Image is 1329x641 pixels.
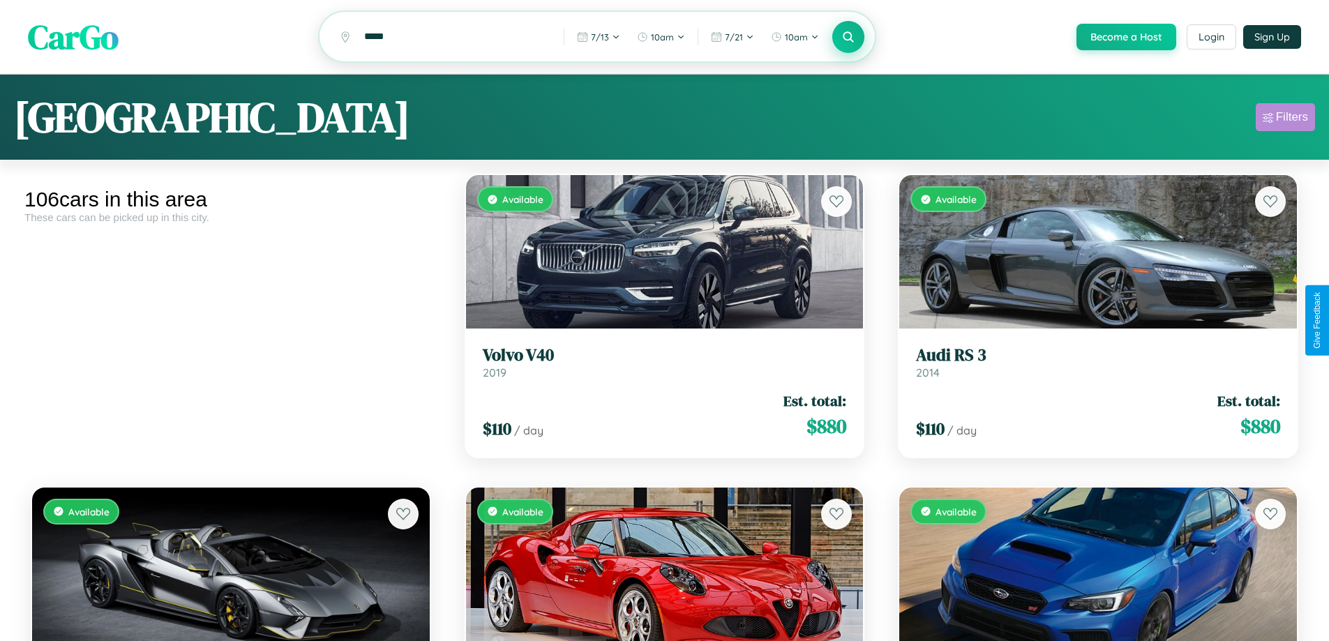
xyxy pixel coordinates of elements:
a: Volvo V402019 [483,345,847,379]
span: $ 880 [806,412,846,440]
button: Login [1187,24,1236,50]
span: / day [947,423,977,437]
span: 7 / 21 [725,31,743,43]
span: 7 / 13 [591,31,609,43]
span: $ 880 [1240,412,1280,440]
h3: Volvo V40 [483,345,847,365]
span: $ 110 [483,417,511,440]
button: 7/13 [570,26,627,48]
button: Filters [1256,103,1315,131]
button: 10am [630,26,692,48]
h1: [GEOGRAPHIC_DATA] [14,89,410,146]
span: Available [68,506,110,518]
div: These cars can be picked up in this city. [24,211,437,223]
span: Available [502,506,543,518]
div: Filters [1276,110,1308,124]
span: / day [514,423,543,437]
a: Audi RS 32014 [916,345,1280,379]
h3: Audi RS 3 [916,345,1280,365]
div: 106 cars in this area [24,188,437,211]
span: Available [936,193,977,205]
span: 2019 [483,365,506,379]
span: CarGo [28,14,119,60]
button: 10am [764,26,826,48]
button: 7/21 [704,26,761,48]
span: Est. total: [1217,391,1280,411]
button: Become a Host [1076,24,1176,50]
span: Available [936,506,977,518]
span: 10am [785,31,808,43]
span: Est. total: [783,391,846,411]
button: Sign Up [1243,25,1301,49]
span: 2014 [916,365,940,379]
span: Available [502,193,543,205]
div: Give Feedback [1312,292,1322,349]
span: 10am [651,31,674,43]
span: $ 110 [916,417,945,440]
